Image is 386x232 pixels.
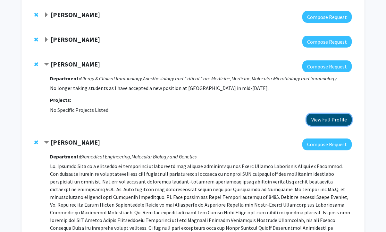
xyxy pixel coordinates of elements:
i: Anesthesiology and Critical Care Medicine, [143,75,231,82]
span: Remove Sarven Sabunciyan from bookmarks [34,37,38,42]
button: View Full Profile [306,114,352,126]
span: Contract Michael Beer Bookmark [44,140,49,145]
strong: [PERSON_NAME] [51,35,100,43]
span: Expand Kyriakos Papanicolaou Bookmark [44,13,49,18]
button: Compose Request to Nicola Heller [302,60,352,72]
span: Expand Sarven Sabunciyan Bookmark [44,37,49,42]
strong: [PERSON_NAME] [51,138,100,146]
span: No Specific Projects Listed [50,107,108,113]
i: Molecular Biology and Genetics [131,153,197,160]
p: No longer taking students as I have accepted a new position at [GEOGRAPHIC_DATA] in mid-[DATE]. [50,84,352,92]
span: Remove Nicola Heller from bookmarks [34,62,38,67]
button: Compose Request to Sarven Sabunciyan [302,36,352,48]
strong: Department: [50,153,80,160]
iframe: Chat [5,203,27,227]
i: Medicine, [231,75,252,82]
button: Compose Request to Michael Beer [302,138,352,150]
span: Remove Kyriakos Papanicolaou from bookmarks [34,12,38,17]
strong: [PERSON_NAME] [51,11,100,19]
span: Remove Michael Beer from bookmarks [34,140,38,145]
strong: Department: [50,75,80,82]
button: Compose Request to Kyriakos Papanicolaou [302,11,352,23]
i: Biomedical Engineering, [80,153,131,160]
span: Contract Nicola Heller Bookmark [44,62,49,67]
strong: Projects: [50,97,71,103]
i: Allergy & Clinical Immunology, [80,75,143,82]
i: Molecular Microbiology and Immunology [252,75,337,82]
strong: [PERSON_NAME] [51,60,100,68]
